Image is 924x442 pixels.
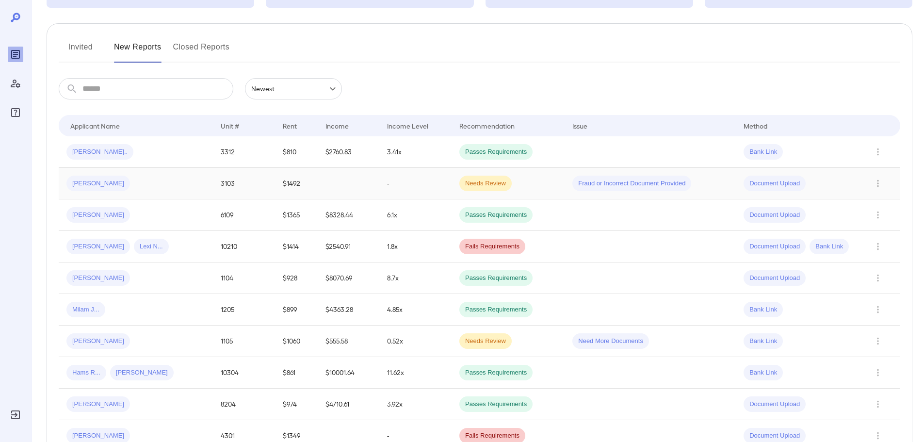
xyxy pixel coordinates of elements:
[8,47,23,62] div: Reports
[459,147,533,157] span: Passes Requirements
[134,242,169,251] span: Lexi N...
[387,120,428,131] div: Income Level
[275,389,318,420] td: $974
[66,242,130,251] span: [PERSON_NAME]
[66,211,130,220] span: [PERSON_NAME]
[379,357,452,389] td: 11.62x
[870,176,886,191] button: Row Actions
[110,368,174,377] span: [PERSON_NAME]
[572,120,588,131] div: Issue
[173,39,230,63] button: Closed Reports
[459,400,533,409] span: Passes Requirements
[275,357,318,389] td: $861
[318,357,379,389] td: $10001.64
[275,136,318,168] td: $810
[245,78,342,99] div: Newest
[744,431,806,441] span: Document Upload
[66,147,133,157] span: [PERSON_NAME]..
[275,262,318,294] td: $928
[870,239,886,254] button: Row Actions
[379,136,452,168] td: 3.41x
[66,431,130,441] span: [PERSON_NAME]
[870,144,886,160] button: Row Actions
[459,274,533,283] span: Passes Requirements
[275,199,318,231] td: $1365
[379,199,452,231] td: 6.1x
[379,326,452,357] td: 0.52x
[66,179,130,188] span: [PERSON_NAME]
[213,231,275,262] td: 10210
[318,231,379,262] td: $2540.91
[59,39,102,63] button: Invited
[8,407,23,423] div: Log Out
[70,120,120,131] div: Applicant Name
[283,120,298,131] div: Rent
[459,368,533,377] span: Passes Requirements
[459,305,533,314] span: Passes Requirements
[318,262,379,294] td: $8070.69
[66,274,130,283] span: [PERSON_NAME]
[318,294,379,326] td: $4363.28
[66,400,130,409] span: [PERSON_NAME]
[744,242,806,251] span: Document Upload
[213,326,275,357] td: 1105
[744,337,783,346] span: Bank Link
[870,365,886,380] button: Row Actions
[744,147,783,157] span: Bank Link
[213,199,275,231] td: 6109
[275,294,318,326] td: $899
[8,76,23,91] div: Manage Users
[870,302,886,317] button: Row Actions
[744,305,783,314] span: Bank Link
[213,294,275,326] td: 1205
[318,389,379,420] td: $4710.61
[744,211,806,220] span: Document Upload
[870,396,886,412] button: Row Actions
[213,168,275,199] td: 3103
[459,211,533,220] span: Passes Requirements
[275,326,318,357] td: $1060
[744,368,783,377] span: Bank Link
[213,262,275,294] td: 1104
[8,105,23,120] div: FAQ
[459,431,525,441] span: Fails Requirements
[221,120,239,131] div: Unit #
[379,389,452,420] td: 3.92x
[744,400,806,409] span: Document Upload
[572,179,691,188] span: Fraud or Incorrect Document Provided
[870,333,886,349] button: Row Actions
[275,168,318,199] td: $1492
[318,136,379,168] td: $2760.83
[870,270,886,286] button: Row Actions
[379,262,452,294] td: 8.7x
[379,168,452,199] td: -
[114,39,162,63] button: New Reports
[213,389,275,420] td: 8204
[213,357,275,389] td: 10304
[275,231,318,262] td: $1414
[325,120,349,131] div: Income
[744,274,806,283] span: Document Upload
[213,136,275,168] td: 3312
[459,179,512,188] span: Needs Review
[572,337,649,346] span: Need More Documents
[744,179,806,188] span: Document Upload
[459,120,515,131] div: Recommendation
[870,207,886,223] button: Row Actions
[744,120,767,131] div: Method
[66,337,130,346] span: [PERSON_NAME]
[459,337,512,346] span: Needs Review
[66,305,105,314] span: Milam J...
[459,242,525,251] span: Fails Requirements
[318,326,379,357] td: $555.58
[318,199,379,231] td: $8328.44
[810,242,849,251] span: Bank Link
[379,231,452,262] td: 1.8x
[66,368,106,377] span: Hams R...
[379,294,452,326] td: 4.85x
